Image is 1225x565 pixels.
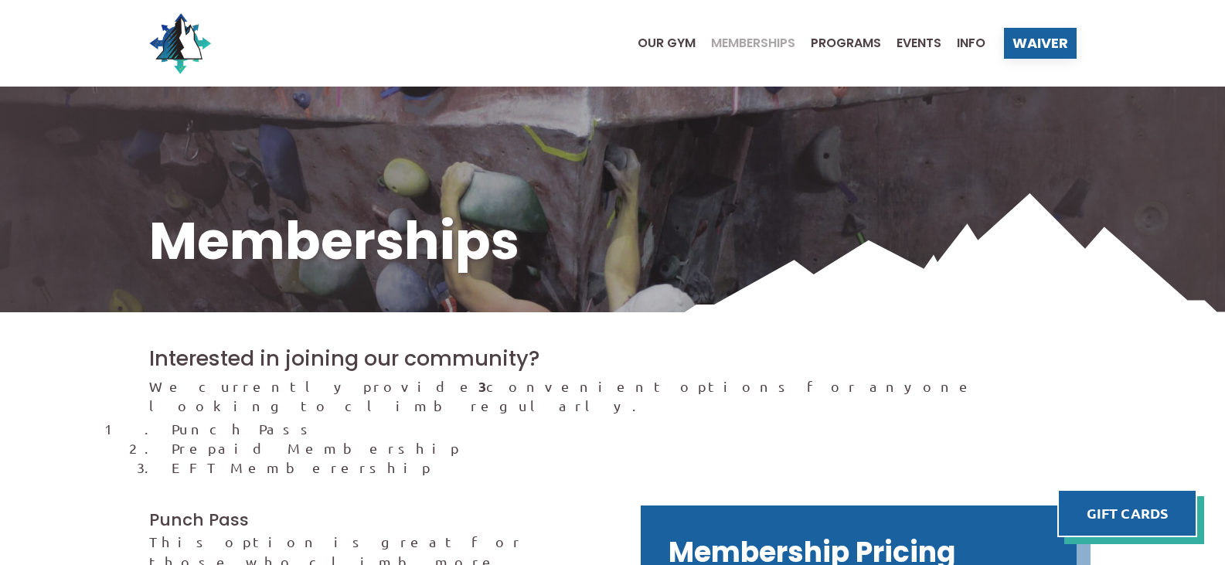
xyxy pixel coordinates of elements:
a: Events [881,37,941,49]
a: Our Gym [622,37,696,49]
span: Events [897,37,941,49]
a: Memberships [696,37,795,49]
a: Waiver [1004,28,1077,59]
h3: Punch Pass [149,509,585,532]
a: Info [941,37,985,49]
li: Punch Pass [172,419,1076,438]
strong: 3 [478,377,486,395]
span: Our Gym [638,37,696,49]
span: Waiver [1012,36,1068,50]
a: Programs [795,37,881,49]
span: Info [957,37,985,49]
span: Programs [811,37,881,49]
li: Prepaid Membership [172,438,1076,458]
p: We currently provide convenient options for anyone looking to climb regularly. [149,376,1077,415]
li: EFT Memberership [172,458,1076,477]
span: Memberships [711,37,795,49]
h2: Interested in joining our community? [149,344,1077,373]
img: North Wall Logo [149,12,211,74]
